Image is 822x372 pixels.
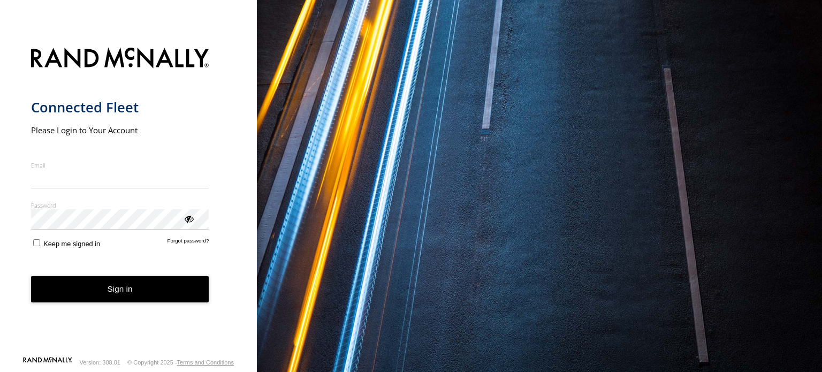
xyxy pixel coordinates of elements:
label: Password [31,201,209,209]
label: Email [31,161,209,169]
a: Forgot password? [168,238,209,248]
a: Terms and Conditions [177,359,234,366]
div: Version: 308.01 [80,359,120,366]
div: ViewPassword [183,213,194,224]
h2: Please Login to Your Account [31,125,209,135]
h1: Connected Fleet [31,98,209,116]
span: Keep me signed in [43,240,100,248]
a: Visit our Website [23,357,72,368]
input: Keep me signed in [33,239,40,246]
button: Sign in [31,276,209,302]
form: main [31,41,226,356]
div: © Copyright 2025 - [127,359,234,366]
img: Rand McNally [31,45,209,73]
